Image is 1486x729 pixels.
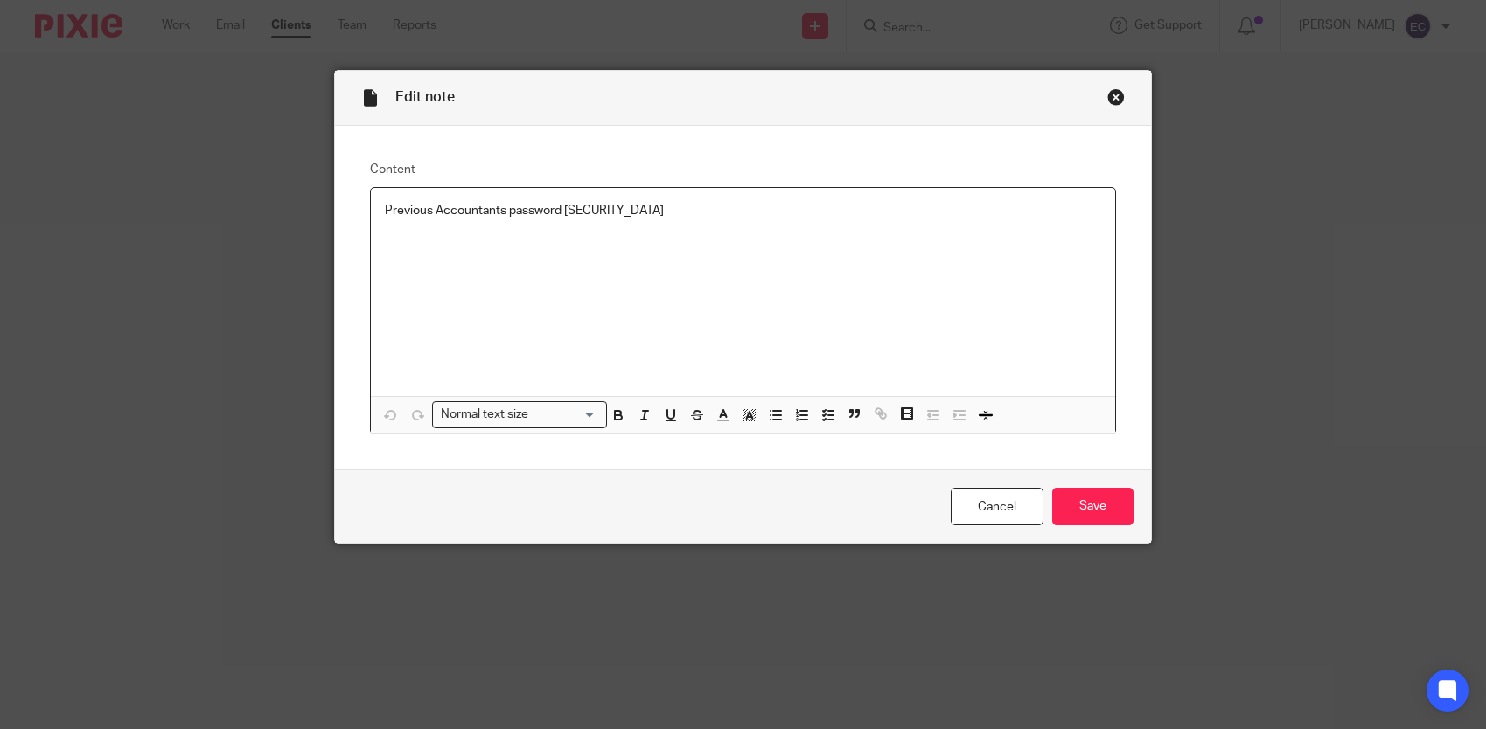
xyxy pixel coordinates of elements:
[432,401,607,428] div: Search for option
[370,161,1115,178] label: Content
[951,488,1043,525] a: Cancel
[534,406,596,424] input: Search for option
[436,406,532,424] span: Normal text size
[395,90,455,104] span: Edit note
[1052,488,1134,525] input: Save
[385,202,1100,219] p: Previous Accountants password [SECURITY_DATA]
[1107,88,1125,106] div: Close this dialog window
